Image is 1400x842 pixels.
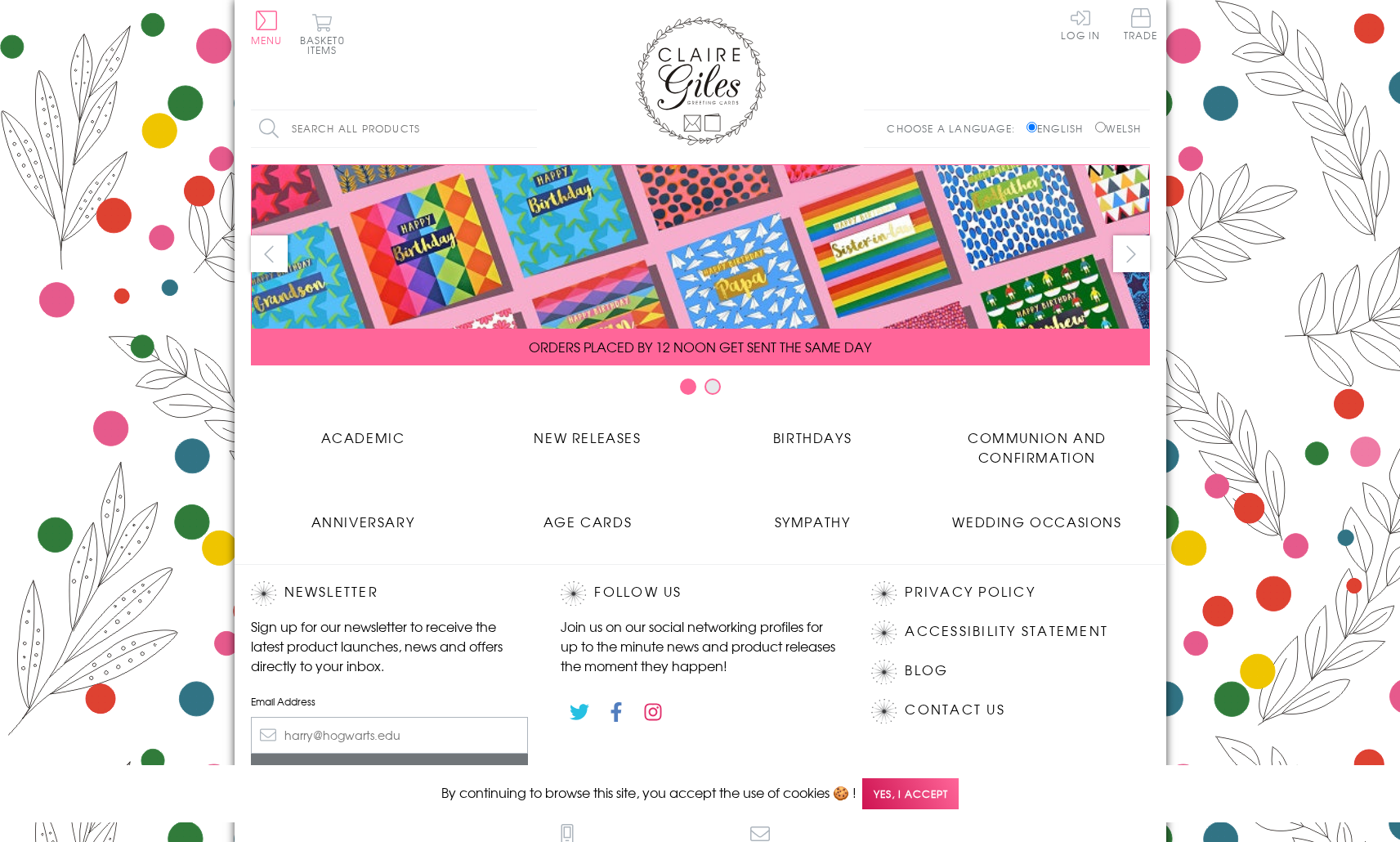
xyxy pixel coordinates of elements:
span: Trade [1124,8,1158,40]
input: Search [521,110,537,147]
span: Menu [251,33,283,47]
button: Basket0 items [300,13,345,55]
span: Anniversary [311,512,415,531]
h2: Follow Us [561,581,839,606]
label: Welsh [1095,121,1142,136]
span: Sympathy [775,512,851,531]
a: Blog [905,660,948,682]
a: New Releases [476,415,700,447]
a: Birthdays [700,415,925,447]
a: Accessibility Statement [905,620,1108,643]
input: English [1027,122,1037,132]
input: Search all products [251,110,537,147]
a: Wedding Occasions [925,499,1150,531]
label: English [1027,121,1091,136]
a: Age Cards [476,499,700,531]
button: Menu [251,11,283,45]
a: Anniversary [251,499,476,531]
label: Email Address [251,694,529,709]
input: harry@hogwarts.edu [251,717,529,754]
p: Join us on our social networking profiles for up to the minute news and product releases the mome... [561,616,839,675]
h2: Newsletter [251,581,529,606]
a: Communion and Confirmation [925,415,1150,467]
button: Carousel Page 2 [704,378,721,395]
span: Wedding Occasions [952,512,1121,531]
img: Claire Giles Greetings Cards [635,16,766,146]
input: Welsh [1095,122,1106,132]
span: Communion and Confirmation [968,428,1107,467]
span: New Releases [534,428,641,447]
p: Choose a language: [887,121,1023,136]
button: prev [251,235,288,272]
input: Subscribe [251,754,529,790]
button: Carousel Page 1 (Current Slide) [680,378,696,395]
a: Log In [1061,8,1100,40]
a: Trade [1124,8,1158,43]
span: Birthdays [773,428,852,447]
span: Academic [321,428,405,447]
span: 0 items [307,33,345,57]
p: Sign up for our newsletter to receive the latest product launches, news and offers directly to yo... [251,616,529,675]
a: Academic [251,415,476,447]
a: Sympathy [700,499,925,531]
span: ORDERS PLACED BY 12 NOON GET SENT THE SAME DAY [529,337,871,356]
span: Age Cards [543,512,632,531]
a: Contact Us [905,699,1004,721]
button: next [1113,235,1150,272]
span: Yes, I accept [862,778,959,810]
div: Carousel Pagination [251,378,1150,403]
a: Privacy Policy [905,581,1035,603]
